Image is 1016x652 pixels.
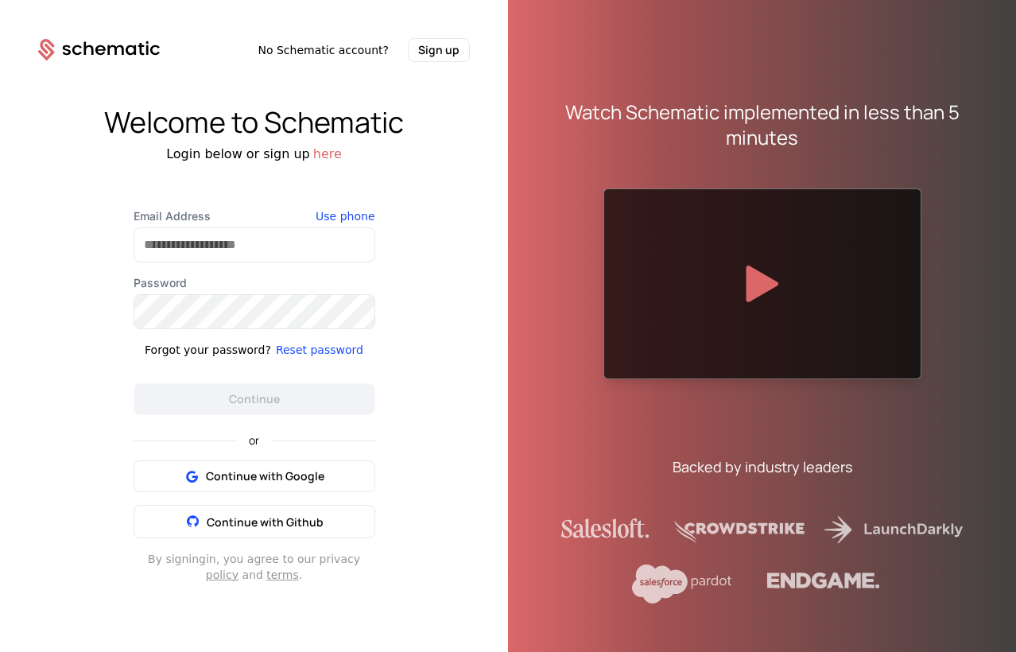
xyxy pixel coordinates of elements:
[206,569,238,581] a: policy
[134,208,375,224] label: Email Address
[207,514,324,530] span: Continue with Github
[134,383,375,415] button: Continue
[134,551,375,583] div: By signing in , you agree to our privacy and .
[134,275,375,291] label: Password
[408,38,470,62] button: Sign up
[134,460,375,492] button: Continue with Google
[134,505,375,538] button: Continue with Github
[206,468,324,484] span: Continue with Google
[236,435,272,446] span: or
[266,569,299,581] a: terms
[316,208,374,224] button: Use phone
[145,342,271,358] div: Forgot your password?
[276,342,363,358] button: Reset password
[673,456,852,478] div: Backed by industry leaders
[258,42,389,58] span: No Schematic account?
[546,99,978,150] div: Watch Schematic implemented in less than 5 minutes
[313,145,342,164] button: here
